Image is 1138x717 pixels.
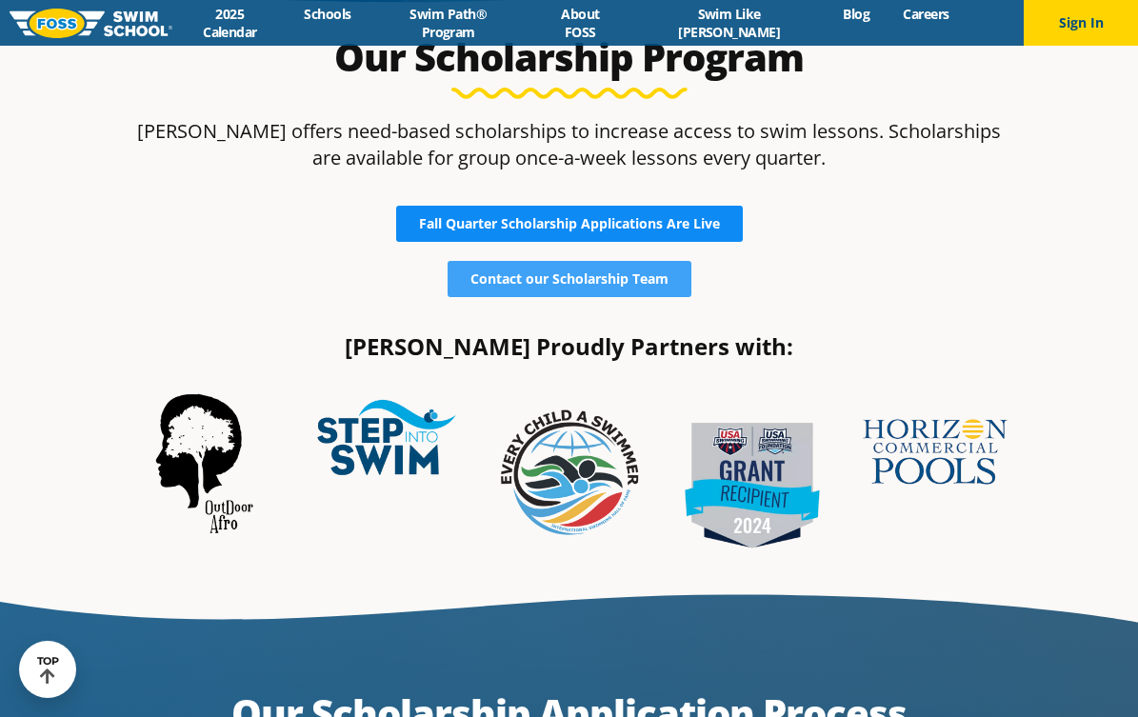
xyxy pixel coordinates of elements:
[396,206,743,242] a: Fall Quarter Scholarship Applications Are Live
[470,272,669,286] span: Contact our Scholarship Team
[37,655,59,685] div: TOP
[368,5,529,41] a: Swim Path® Program
[887,5,966,23] a: Careers
[10,9,172,38] img: FOSS Swim School Logo
[288,5,368,23] a: Schools
[448,261,691,297] a: Contact our Scholarship Team
[131,118,1008,171] p: [PERSON_NAME] offers need-based scholarships to increase access to swim lessons. Scholarships are...
[131,34,1008,80] h2: Our Scholarship Program
[122,335,1017,358] h4: [PERSON_NAME] Proudly Partners with:
[172,5,288,41] a: 2025 Calendar
[631,5,827,41] a: Swim Like [PERSON_NAME]
[419,217,720,230] span: Fall Quarter Scholarship Applications Are Live
[827,5,887,23] a: Blog
[529,5,631,41] a: About FOSS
